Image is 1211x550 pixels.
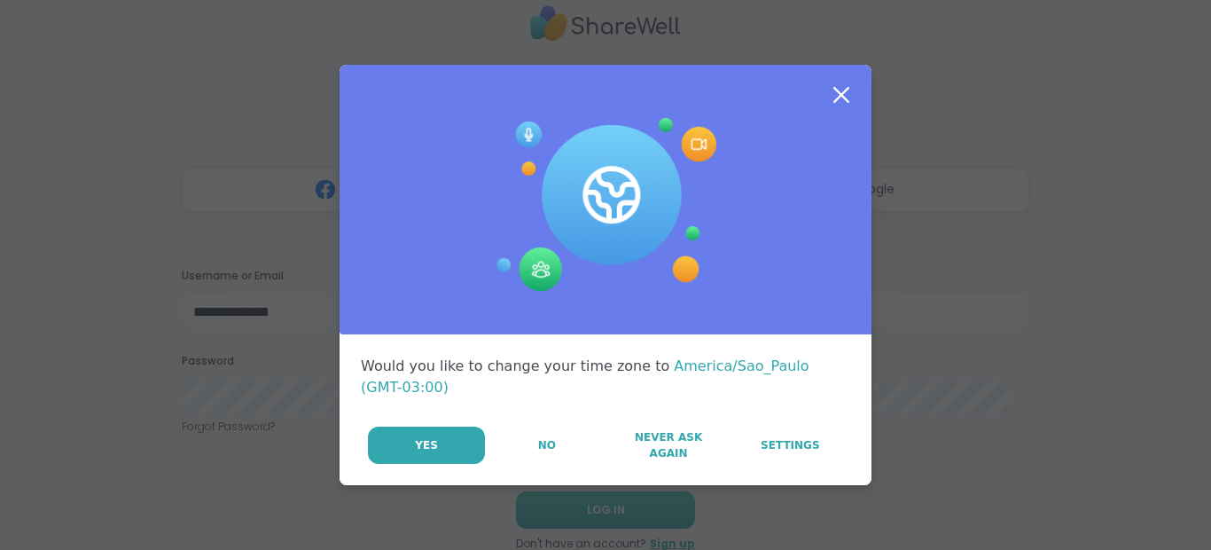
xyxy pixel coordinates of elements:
img: Session Experience [495,118,716,292]
button: Yes [368,427,485,464]
span: Settings [761,437,820,453]
div: Would you like to change your time zone to [361,356,850,398]
a: Settings [731,427,850,464]
span: No [538,437,556,453]
button: Never Ask Again [608,427,728,464]
button: No [487,427,606,464]
span: Yes [415,437,438,453]
span: Never Ask Again [617,429,719,461]
span: America/Sao_Paulo (GMT-03:00) [361,357,809,396]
